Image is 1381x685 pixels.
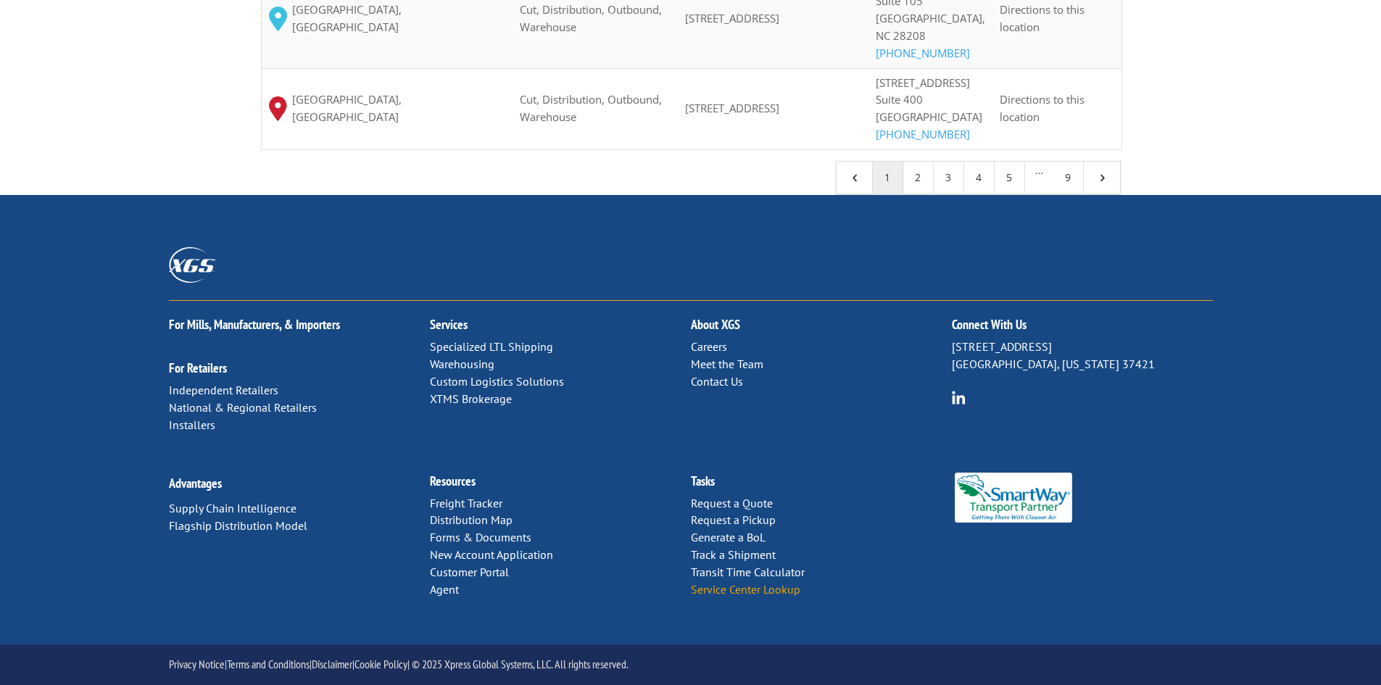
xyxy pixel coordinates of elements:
a: For Retailers [169,360,227,376]
a: Request a Pickup [691,512,776,527]
a: 4 [964,162,995,194]
h2: Connect With Us [952,318,1213,339]
a: Resources [430,473,476,489]
img: group-6 [952,391,966,404]
a: For Mills, Manufacturers, & Importers [169,316,340,333]
span: [GEOGRAPHIC_DATA], [GEOGRAPHIC_DATA] [292,1,505,36]
span: … [1025,162,1053,194]
a: Specialized LTL Shipping [430,339,553,354]
span: [STREET_ADDRESS] [876,75,970,90]
span: Directions to this location [1000,92,1085,124]
a: Custom Logistics Solutions [430,374,564,389]
p: [STREET_ADDRESS] [GEOGRAPHIC_DATA], [US_STATE] 37421 [952,339,1213,373]
a: Independent Retailers [169,383,278,397]
a: Disclaimer [312,657,352,671]
a: [PHONE_NUMBER] [876,127,970,141]
a: XTMS Brokerage [430,391,512,406]
a: Installers [169,418,215,432]
img: xgs-icon-map-pin-red.svg [269,96,287,120]
a: Careers [691,339,727,354]
h2: Tasks [691,475,952,495]
a: Track a Shipment [691,547,776,562]
a: Advantages [169,475,222,491]
a: Privacy Notice [169,657,225,671]
a: 9 [1053,162,1084,194]
a: 1 [873,162,903,194]
img: XGS_Icon_Map_Pin_Aqua.png [269,7,287,31]
span: Cut, Distribution, Outbound, Warehouse [520,92,662,124]
a: Request a Quote [691,496,773,510]
a: 5 [995,162,1025,194]
a: 2 [903,162,934,194]
a: Service Center Lookup [691,582,800,597]
a: [PHONE_NUMBER] [876,46,970,60]
span: 5 [1095,171,1108,184]
a: Supply Chain Intelligence [169,501,296,515]
span: [GEOGRAPHIC_DATA], [GEOGRAPHIC_DATA] [292,91,505,126]
img: Smartway_Logo [952,473,1076,523]
span: [STREET_ADDRESS] [685,101,779,115]
a: Warehousing [430,357,494,371]
a: New Account Application [430,547,553,562]
span: Cut, Distribution, Outbound, Warehouse [520,2,662,34]
span: Suite 400 [876,92,923,107]
a: Services [430,316,468,333]
a: Freight Tracker [430,496,502,510]
span: [GEOGRAPHIC_DATA], NC 28208 [876,11,985,43]
span: 4 [848,171,861,184]
a: Generate a BoL [691,530,766,544]
a: About XGS [691,316,740,333]
span: [GEOGRAPHIC_DATA] [876,109,982,124]
p: | | | | © 2025 Xpress Global Systems, LLC. All rights reserved. [169,655,1213,674]
a: Cookie Policy [354,657,407,671]
a: Flagship Distribution Model [169,518,307,533]
span: Directions to this location [1000,2,1085,34]
span: [STREET_ADDRESS] [685,11,779,25]
a: 3 [934,162,964,194]
a: Customer Portal [430,565,509,579]
a: Transit Time Calculator [691,565,805,579]
a: Forms & Documents [430,530,531,544]
a: Contact Us [691,374,743,389]
a: Meet the Team [691,357,763,371]
a: National & Regional Retailers [169,400,317,415]
a: Terms and Conditions [227,657,310,671]
img: XGS_Logos_ALL_2024_All_White [169,247,215,283]
a: Distribution Map [430,512,513,527]
a: Agent [430,582,459,597]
